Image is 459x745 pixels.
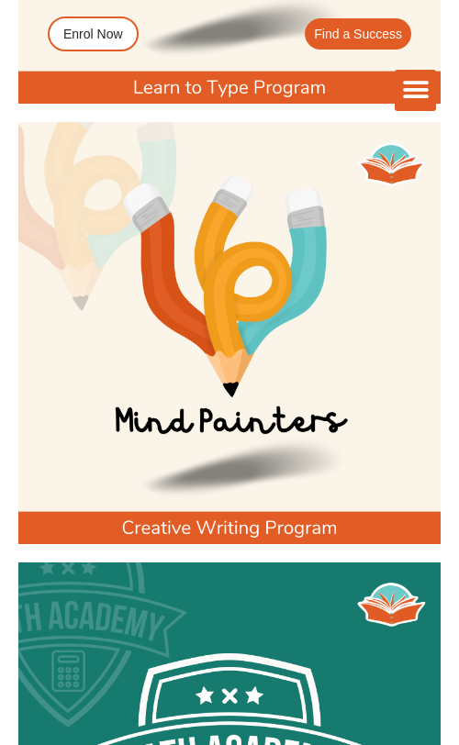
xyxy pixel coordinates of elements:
iframe: Chat Widget [144,538,459,745]
span: Find a Success [314,28,402,40]
a: Find a Success [305,18,411,50]
img: Creative Writing Holiday Program [18,122,441,544]
span: Enrol Now [63,28,123,40]
div: Menu Toggle [395,70,436,111]
a: Enrol Now [48,17,139,51]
